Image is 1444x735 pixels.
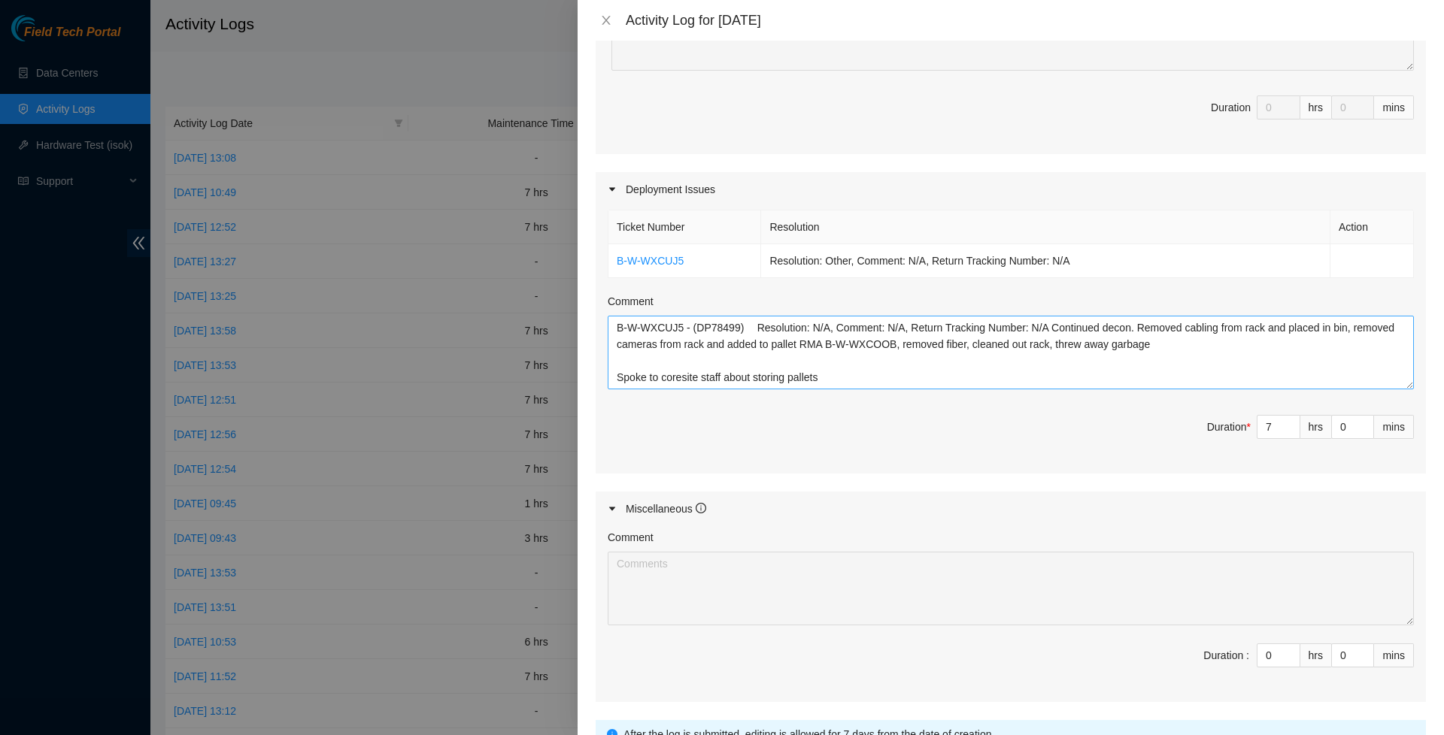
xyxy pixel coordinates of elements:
[696,503,706,513] span: info-circle
[1330,210,1414,244] th: Action
[1300,415,1332,439] div: hrs
[608,210,761,244] th: Ticket Number
[1300,643,1332,667] div: hrs
[761,210,1330,244] th: Resolution
[608,504,617,513] span: caret-right
[626,12,1426,29] div: Activity Log for [DATE]
[608,293,654,310] label: Comment
[596,492,1426,526] div: Miscellaneous info-circle
[626,501,706,517] div: Miscellaneous
[596,14,617,28] button: Close
[608,529,654,546] label: Comment
[1203,647,1249,664] div: Duration :
[1211,99,1251,116] div: Duration
[617,255,684,267] a: B-W-WXCUJ5
[1207,419,1251,435] div: Duration
[1374,643,1414,667] div: mins
[600,14,612,26] span: close
[608,552,1414,625] textarea: Comment
[608,316,1414,389] textarea: Comment
[596,172,1426,207] div: Deployment Issues
[1374,95,1414,119] div: mins
[1300,95,1332,119] div: hrs
[1374,415,1414,439] div: mins
[761,244,1330,278] td: Resolution: Other, Comment: N/A, Return Tracking Number: N/A
[608,185,617,194] span: caret-right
